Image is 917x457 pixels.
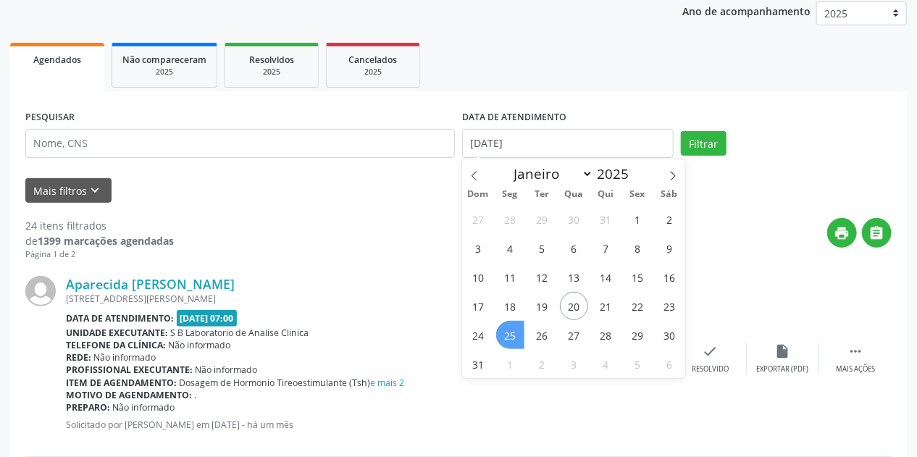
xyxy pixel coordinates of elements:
[624,234,652,262] span: Agosto 8, 2025
[592,350,620,378] span: Setembro 4, 2025
[235,67,308,77] div: 2025
[590,190,621,199] span: Qui
[66,389,192,401] b: Motivo de agendamento:
[171,327,309,339] span: S B Laboratorio de Analise Clinica
[169,339,231,351] span: Não informado
[66,293,674,305] div: [STREET_ADDRESS][PERSON_NAME]
[681,131,727,156] button: Filtrar
[66,364,193,376] b: Profissional executante:
[624,263,652,291] span: Agosto 15, 2025
[349,54,398,66] span: Cancelados
[560,350,588,378] span: Setembro 3, 2025
[528,292,556,320] span: Agosto 19, 2025
[593,164,641,183] input: Year
[337,67,409,77] div: 2025
[196,364,258,376] span: Não informado
[655,350,683,378] span: Setembro 6, 2025
[624,321,652,349] span: Agosto 29, 2025
[683,1,811,20] p: Ano de acompanhamento
[653,190,685,199] span: Sáb
[592,321,620,349] span: Agosto 28, 2025
[560,234,588,262] span: Agosto 6, 2025
[496,263,524,291] span: Agosto 11, 2025
[847,343,863,359] i: 
[496,292,524,320] span: Agosto 18, 2025
[25,129,455,158] input: Nome, CNS
[464,292,493,320] span: Agosto 17, 2025
[25,178,112,204] button: Mais filtroskeyboard_arrow_down
[703,343,719,359] i: check
[66,276,235,292] a: Aparecida [PERSON_NAME]
[827,218,857,248] button: print
[496,234,524,262] span: Agosto 4, 2025
[834,225,850,241] i: print
[528,350,556,378] span: Setembro 2, 2025
[462,190,494,199] span: Dom
[526,190,558,199] span: Ter
[25,233,174,248] div: de
[506,164,593,184] select: Month
[621,190,653,199] span: Sex
[464,350,493,378] span: Agosto 31, 2025
[113,401,175,414] span: Não informado
[496,205,524,233] span: Julho 28, 2025
[624,205,652,233] span: Agosto 1, 2025
[249,54,294,66] span: Resolvidos
[25,218,174,233] div: 24 itens filtrados
[38,234,174,248] strong: 1399 marcações agendadas
[464,263,493,291] span: Agosto 10, 2025
[25,106,75,129] label: PESQUISAR
[94,351,156,364] span: Não informado
[528,321,556,349] span: Agosto 26, 2025
[528,205,556,233] span: Julho 29, 2025
[66,312,174,324] b: Data de atendimento:
[371,377,405,389] a: e mais 2
[177,310,238,327] span: [DATE] 07:00
[25,276,56,306] img: img
[592,263,620,291] span: Agosto 14, 2025
[560,292,588,320] span: Agosto 20, 2025
[560,321,588,349] span: Agosto 27, 2025
[592,205,620,233] span: Julho 31, 2025
[33,54,81,66] span: Agendados
[757,364,809,374] div: Exportar (PDF)
[66,401,110,414] b: Preparo:
[464,205,493,233] span: Julho 27, 2025
[560,205,588,233] span: Julho 30, 2025
[462,129,674,158] input: Selecione um intervalo
[592,234,620,262] span: Agosto 7, 2025
[528,263,556,291] span: Agosto 12, 2025
[869,225,885,241] i: 
[558,190,590,199] span: Qua
[66,351,91,364] b: Rede:
[122,54,206,66] span: Não compareceram
[528,234,556,262] span: Agosto 5, 2025
[692,364,729,374] div: Resolvido
[464,321,493,349] span: Agosto 24, 2025
[560,263,588,291] span: Agosto 13, 2025
[655,234,683,262] span: Agosto 9, 2025
[655,292,683,320] span: Agosto 23, 2025
[25,248,174,261] div: Página 1 de 2
[775,343,791,359] i: insert_drive_file
[464,234,493,262] span: Agosto 3, 2025
[66,339,166,351] b: Telefone da clínica:
[836,364,875,374] div: Mais ações
[66,377,177,389] b: Item de agendamento:
[592,292,620,320] span: Agosto 21, 2025
[496,350,524,378] span: Setembro 1, 2025
[180,377,405,389] span: Dosagem de Hormonio Tireoestimulante (Tsh)
[624,292,652,320] span: Agosto 22, 2025
[195,389,197,401] span: .
[462,106,566,129] label: DATA DE ATENDIMENTO
[655,263,683,291] span: Agosto 16, 2025
[494,190,526,199] span: Seg
[496,321,524,349] span: Agosto 25, 2025
[655,205,683,233] span: Agosto 2, 2025
[624,350,652,378] span: Setembro 5, 2025
[88,183,104,198] i: keyboard_arrow_down
[66,327,168,339] b: Unidade executante:
[122,67,206,77] div: 2025
[655,321,683,349] span: Agosto 30, 2025
[862,218,892,248] button: 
